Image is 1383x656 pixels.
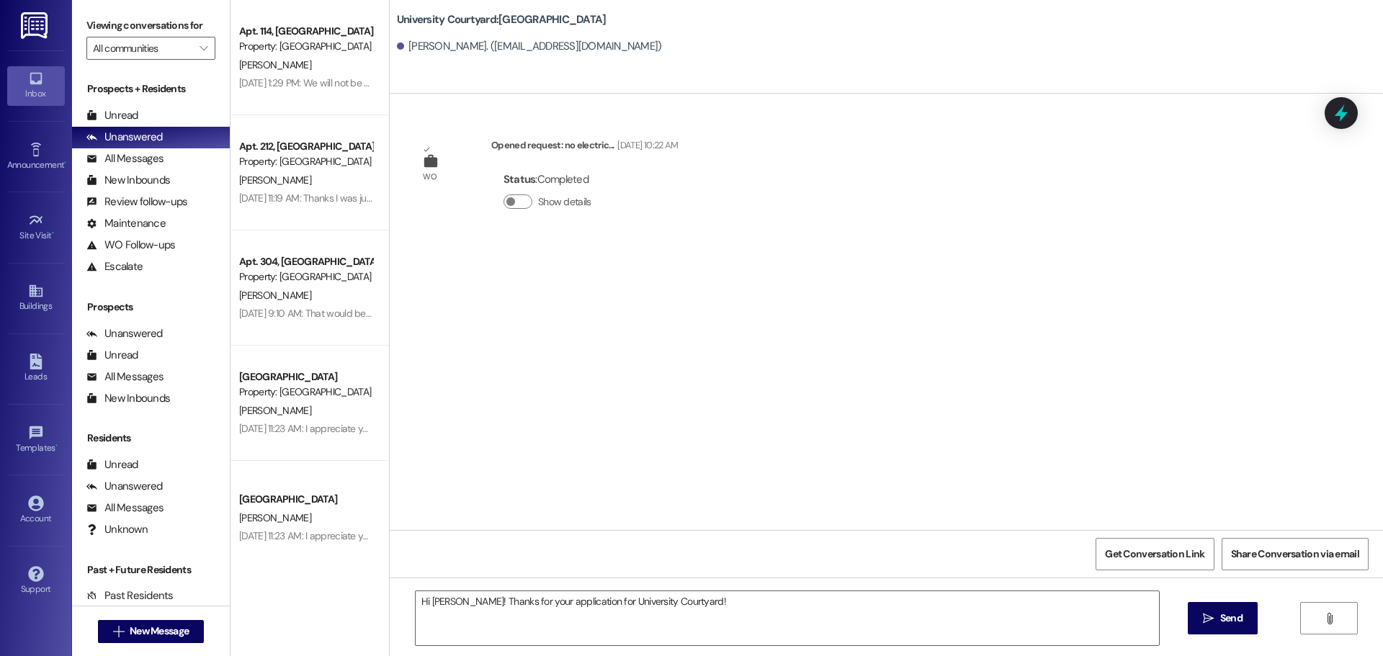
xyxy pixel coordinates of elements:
div: [DATE] 1:29 PM: We will not be renewing our lease [239,76,443,89]
span: New Message [130,624,189,639]
i:  [200,42,207,54]
div: Apt. 212, [GEOGRAPHIC_DATA] [239,139,372,154]
div: All Messages [86,369,164,385]
div: Past Residents [86,588,174,603]
a: Site Visit • [7,208,65,247]
span: [PERSON_NAME] [239,58,311,71]
div: Property: [GEOGRAPHIC_DATA] [239,39,372,54]
div: All Messages [86,500,164,516]
div: Residents [72,431,230,446]
textarea: Hi [PERSON_NAME]! Thanks for your application for University Courtyard! [416,591,1159,645]
a: Buildings [7,279,65,318]
div: Unread [86,457,138,472]
div: [PERSON_NAME]. ([EMAIL_ADDRESS][DOMAIN_NAME]) [397,39,662,54]
div: Property: [GEOGRAPHIC_DATA] [239,269,372,284]
a: Leads [7,349,65,388]
div: WO [423,169,437,184]
div: [GEOGRAPHIC_DATA] [239,369,372,385]
i:  [1324,613,1335,624]
div: Prospects [72,300,230,315]
button: New Message [98,620,205,643]
div: [DATE] 11:23 AM: I appreciate your efforts, thank you! [239,422,453,435]
div: Opened request: no electric... [491,138,679,158]
span: • [64,158,66,168]
span: [PERSON_NAME] [239,404,311,417]
b: University Courtyard: [GEOGRAPHIC_DATA] [397,12,607,27]
div: Unread [86,108,138,123]
div: [DATE] 11:23 AM: I appreciate your efforts, thank you! [239,529,453,542]
span: [PERSON_NAME] [239,174,311,187]
b: Status [503,172,536,187]
div: : Completed [503,169,597,191]
div: [DATE] 9:10 AM: That would be awesome if you could check and let me know what the correct amount ... [239,307,798,320]
div: Escalate [86,259,143,274]
button: Get Conversation Link [1096,538,1214,570]
div: Past + Future Residents [72,562,230,578]
a: Templates • [7,421,65,459]
div: Unanswered [86,479,163,494]
i:  [113,626,124,637]
a: Account [7,491,65,530]
span: • [55,441,58,451]
div: Maintenance [86,216,166,231]
span: • [52,228,54,238]
span: Send [1220,611,1243,626]
div: WO Follow-ups [86,238,175,253]
a: Inbox [7,66,65,105]
div: Property: [GEOGRAPHIC_DATA] [239,154,372,169]
div: Unknown [86,522,148,537]
div: Unanswered [86,326,163,341]
div: Property: [GEOGRAPHIC_DATA] [239,385,372,400]
label: Viewing conversations for [86,14,215,37]
div: Prospects + Residents [72,81,230,96]
img: ResiDesk Logo [21,12,50,39]
div: New Inbounds [86,391,170,406]
div: Review follow-ups [86,194,187,210]
div: New Inbounds [86,173,170,188]
input: All communities [93,37,192,60]
div: All Messages [86,151,164,166]
a: Support [7,562,65,601]
div: Unanswered [86,130,163,145]
label: Show details [538,194,591,210]
i:  [1203,613,1214,624]
div: Apt. 114, [GEOGRAPHIC_DATA] [239,24,372,39]
button: Share Conversation via email [1222,538,1369,570]
div: [GEOGRAPHIC_DATA] [239,492,372,507]
span: [PERSON_NAME] [239,289,311,302]
div: Unread [86,348,138,363]
span: Get Conversation Link [1105,547,1204,562]
div: [DATE] 10:22 AM [614,138,678,153]
button: Send [1188,602,1258,634]
div: Apt. 304, [GEOGRAPHIC_DATA] [239,254,372,269]
div: [DATE] 11:19 AM: Thanks I was just waiting to pay until that charge was removed [239,192,565,205]
span: Share Conversation via email [1231,547,1359,562]
span: [PERSON_NAME] [239,511,311,524]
